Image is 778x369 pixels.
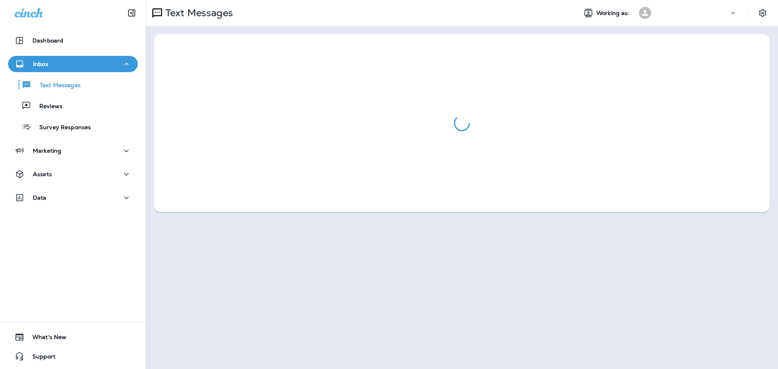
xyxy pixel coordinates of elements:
button: Settings [755,6,770,20]
p: Dashboard [32,37,63,44]
button: Reviews [8,97,138,114]
p: Marketing [33,147,61,154]
p: Assets [33,171,52,177]
button: Support [8,348,138,365]
p: Text Messages [32,82,81,90]
button: Survey Responses [8,118,138,135]
p: Data [33,194,47,201]
span: What's New [24,334,66,343]
button: Dashboard [8,32,138,49]
button: Data [8,190,138,206]
span: Support [24,353,56,363]
span: Working as: [596,10,631,17]
p: Reviews [31,103,62,111]
button: Text Messages [8,76,138,93]
p: Text Messages [162,7,233,19]
button: Marketing [8,143,138,159]
button: Collapse Sidebar [120,5,143,21]
button: Assets [8,166,138,182]
button: Inbox [8,56,138,72]
p: Survey Responses [31,124,91,132]
button: What's New [8,329,138,345]
p: Inbox [33,61,48,67]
